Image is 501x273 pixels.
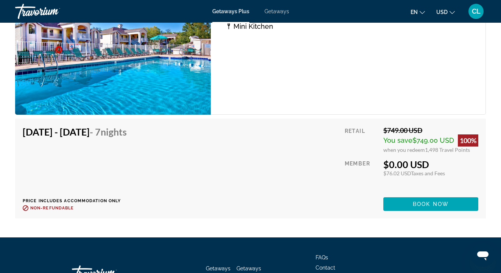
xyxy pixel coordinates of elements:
div: 100% [458,134,478,147]
span: Non-refundable [30,206,74,211]
div: $0.00 USD [383,159,478,170]
a: Getaways [206,265,230,271]
h4: [DATE] - [DATE] [23,126,127,137]
button: User Menu [466,3,486,19]
span: Mini Kitchen [233,22,273,30]
div: Member [345,159,378,192]
button: Change language [411,6,425,17]
span: You save [383,136,412,144]
a: Contact [316,265,335,271]
span: USD [436,9,448,15]
a: Getaways [265,8,289,14]
span: Book now [413,201,449,207]
button: Change currency [436,6,455,17]
span: Taxes and Fees [411,170,445,176]
a: Getaways Plus [212,8,249,14]
p: Price includes accommodation only [23,198,132,203]
span: $749.00 USD [412,136,454,144]
iframe: Button to launch messaging window [471,243,495,267]
div: $76.02 USD [383,170,478,176]
span: CL [472,8,481,15]
span: Nights [101,126,127,137]
div: Retail [345,126,378,153]
span: 1,498 Travel Points [425,147,470,153]
a: Travorium [15,2,91,21]
a: FAQs [316,254,328,261]
div: $749.00 USD [383,126,478,134]
span: when you redeem [383,147,425,153]
span: - 7 [90,126,127,137]
button: Book now [383,197,478,211]
span: en [411,9,418,15]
